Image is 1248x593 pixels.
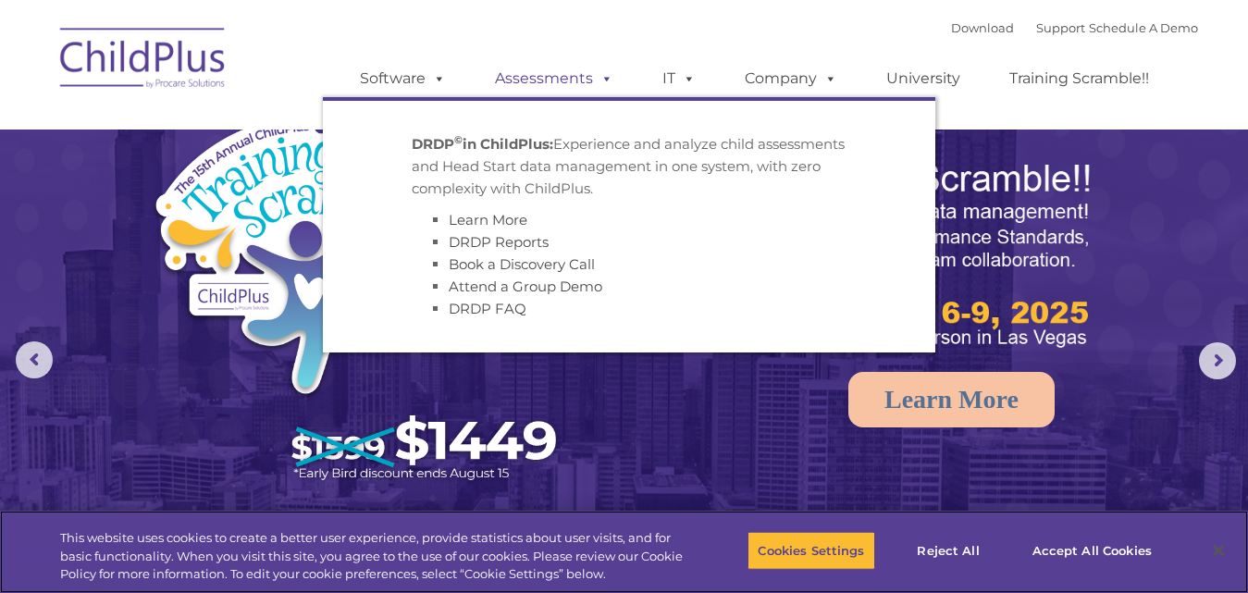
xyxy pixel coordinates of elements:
[449,300,526,317] a: DRDP FAQ
[891,531,1007,570] button: Reject All
[51,15,236,107] img: ChildPlus by Procare Solutions
[449,211,527,229] a: Learn More
[1022,531,1162,570] button: Accept All Cookies
[257,198,336,212] span: Phone number
[1089,20,1198,35] a: Schedule A Demo
[412,133,846,200] p: Experience and analyze child assessments and Head Start data management in one system, with zero ...
[848,372,1055,427] a: Learn More
[726,60,856,97] a: Company
[257,122,314,136] span: Last name
[454,133,463,146] sup: ©
[449,233,549,251] a: DRDP Reports
[1036,20,1085,35] a: Support
[60,529,686,584] div: This website uses cookies to create a better user experience, provide statistics about user visit...
[868,60,979,97] a: University
[412,135,553,153] strong: DRDP in ChildPlus:
[748,531,874,570] button: Cookies Settings
[341,60,464,97] a: Software
[476,60,632,97] a: Assessments
[1198,530,1239,571] button: Close
[449,255,595,273] a: Book a Discovery Call
[644,60,714,97] a: IT
[951,20,1198,35] font: |
[449,278,602,295] a: Attend a Group Demo
[991,60,1168,97] a: Training Scramble!!
[951,20,1014,35] a: Download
